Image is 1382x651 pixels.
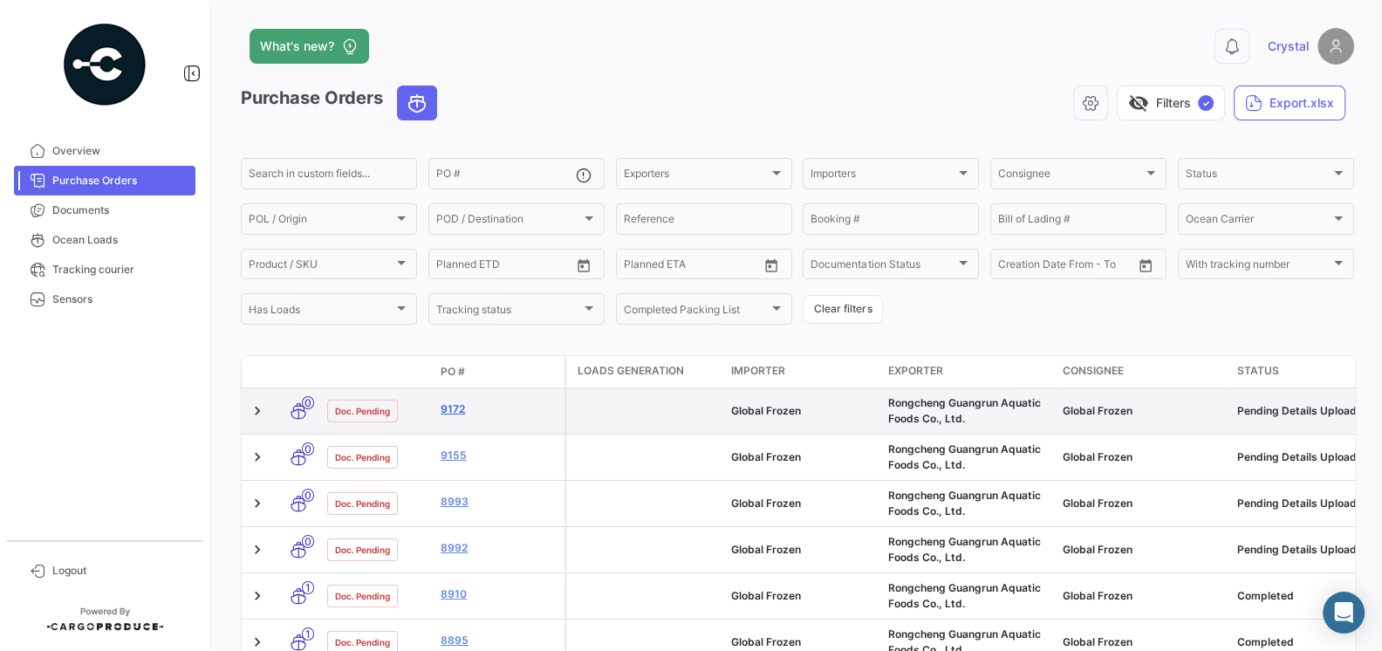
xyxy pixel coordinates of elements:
[731,450,801,463] span: Global Frozen
[441,448,558,463] a: 9155
[888,489,1041,517] span: Rongcheng Guangrun Aquatic Foods Co., Ltd.
[441,364,465,380] span: PO #
[249,587,266,605] a: Expand/Collapse Row
[888,581,1041,610] span: Rongcheng Guangrun Aquatic Foods Co., Ltd.
[302,581,314,594] span: 1
[1063,635,1132,648] span: Global Frozen
[888,535,1041,564] span: Rongcheng Guangrun Aquatic Foods Co., Ltd.
[1063,497,1132,510] span: Global Frozen
[335,497,390,511] span: Doc. Pending
[441,633,558,648] a: 8895
[249,216,393,228] span: POL / Origin
[624,261,648,273] input: From
[61,21,148,108] img: powered-by.png
[881,356,1056,387] datatable-header-cell: Exporter
[249,495,266,512] a: Expand/Collapse Row
[14,136,195,166] a: Overview
[14,166,195,195] a: Purchase Orders
[1323,592,1365,634] div: Abrir Intercom Messenger
[1063,404,1132,417] span: Global Frozen
[14,255,195,284] a: Tracking courier
[624,305,769,318] span: Completed Packing List
[888,396,1041,425] span: Rongcheng Guangrun Aquatic Foods Co., Ltd.
[436,305,581,318] span: Tracking status
[249,449,266,466] a: Expand/Collapse Row
[731,543,801,556] span: Global Frozen
[436,261,461,273] input: From
[1132,252,1159,278] button: Open calendar
[302,535,314,548] span: 0
[1063,589,1132,602] span: Global Frozen
[1237,363,1279,379] span: Status
[731,497,801,510] span: Global Frozen
[578,363,684,379] span: Loads generation
[52,563,188,579] span: Logout
[249,261,393,273] span: Product / SKU
[441,586,558,602] a: 8910
[52,262,188,278] span: Tracking courier
[660,261,724,273] input: To
[441,540,558,556] a: 8992
[998,170,1143,182] span: Consignee
[52,202,188,218] span: Documents
[250,29,369,64] button: What's new?
[335,450,390,464] span: Doc. Pending
[731,635,801,648] span: Global Frozen
[335,543,390,557] span: Doc. Pending
[14,225,195,255] a: Ocean Loads
[888,363,943,379] span: Exporter
[758,252,784,278] button: Open calendar
[1186,216,1331,228] span: Ocean Carrier
[249,541,266,558] a: Expand/Collapse Row
[302,396,314,409] span: 0
[52,291,188,307] span: Sensors
[1268,38,1309,55] span: Crystal
[260,38,334,55] span: What's new?
[249,305,393,318] span: Has Loads
[249,634,266,651] a: Expand/Collapse Row
[1186,170,1331,182] span: Status
[241,86,442,120] h3: Purchase Orders
[888,442,1041,471] span: Rongcheng Guangrun Aquatic Foods Co., Ltd.
[434,357,564,387] datatable-header-cell: PO #
[320,365,434,379] datatable-header-cell: Doc. Status
[52,232,188,248] span: Ocean Loads
[441,401,558,417] a: 9172
[1317,28,1354,65] img: placeholder-user.png
[803,295,883,324] button: Clear filters
[302,442,314,456] span: 0
[731,589,801,602] span: Global Frozen
[249,402,266,420] a: Expand/Collapse Row
[473,261,537,273] input: To
[335,635,390,649] span: Doc. Pending
[724,356,881,387] datatable-header-cell: Importer
[1198,95,1214,111] span: ✓
[811,170,955,182] span: Importers
[52,143,188,159] span: Overview
[1117,86,1225,120] button: visibility_offFilters✓
[1063,543,1132,556] span: Global Frozen
[731,363,785,379] span: Importer
[335,404,390,418] span: Doc. Pending
[1063,363,1124,379] span: Consignee
[998,261,1023,273] input: From
[14,195,195,225] a: Documents
[811,261,955,273] span: Documentation Status
[1186,261,1331,273] span: With tracking number
[1056,356,1230,387] datatable-header-cell: Consignee
[52,173,188,188] span: Purchase Orders
[1234,86,1345,120] button: Export.xlsx
[302,627,314,641] span: 1
[302,489,314,502] span: 0
[277,365,320,379] datatable-header-cell: Transport mode
[571,252,597,278] button: Open calendar
[441,494,558,510] a: 8993
[624,170,769,182] span: Exporters
[398,86,436,120] button: Ocean
[1063,450,1132,463] span: Global Frozen
[1128,93,1149,113] span: visibility_off
[567,356,724,387] datatable-header-cell: Loads generation
[436,216,581,228] span: POD / Destination
[1035,261,1098,273] input: To
[14,284,195,314] a: Sensors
